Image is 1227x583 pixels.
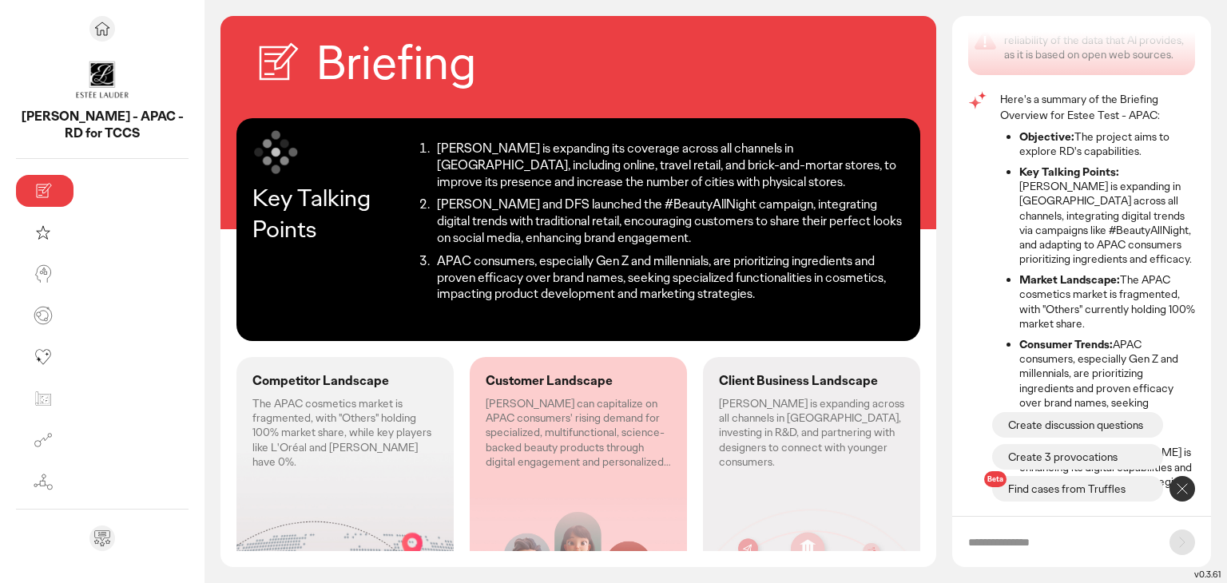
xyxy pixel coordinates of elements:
img: project avatar [73,51,131,109]
p: Client Business Landscape [719,373,878,390]
li: APAC consumers, especially Gen Z and millennials, are prioritizing ingredients and proven efficac... [1019,337,1195,438]
p: [PERSON_NAME] can capitalize on APAC consumers' rising demand for specialized, multifunctional, s... [486,396,671,469]
strong: Market Landscape: [1019,272,1120,287]
strong: Key Talking Points: [1019,165,1119,179]
p: Customer Landscape [486,373,613,390]
div: Send feedback [89,525,115,551]
img: symbol [252,128,300,176]
span: Beta [984,471,1007,487]
p: Key Talking Points [252,182,411,244]
strong: Objective: [1019,129,1074,144]
p: Estee Lauder - APAC - RD for TCCS [16,109,189,142]
p: Competitor Landscape [252,373,389,390]
li: The project aims to explore RD's capabilities. [1019,129,1195,158]
li: APAC consumers, especially Gen Z and millennials, are prioritizing ingredients and proven efficac... [432,253,904,303]
p: Create 3 provocations [1008,449,1118,465]
h2: Briefing [316,32,476,94]
li: [PERSON_NAME] is expanding in [GEOGRAPHIC_DATA] across all channels, integrating digital trends v... [1019,165,1195,266]
p: Here's a summary of the Briefing Overview for Estee Test - APAC: [1000,91,1195,123]
p: [PERSON_NAME] is expanding across all channels in [GEOGRAPHIC_DATA], investing in R&D, and partne... [719,396,904,469]
strong: Consumer Trends: [1019,337,1113,351]
li: [PERSON_NAME] and DFS launched the #BeautyAllNight campaign, integrating digital trends with trad... [432,196,904,246]
p: Create discussion questions [1008,417,1143,433]
li: [PERSON_NAME] is expanding its coverage across all channels in [GEOGRAPHIC_DATA], including onlin... [432,141,904,190]
div: Please verify the accuracy and reliability of the data that AI provides, as it is based on open w... [1004,18,1189,62]
p: Find cases from Truffles [1008,481,1126,497]
li: The APAC cosmetics market is fragmented, with "Others" currently holding 100% market share. [1019,272,1195,331]
p: The APAC cosmetics market is fragmented, with "Others" holding 100% market share, while key playe... [252,396,438,469]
